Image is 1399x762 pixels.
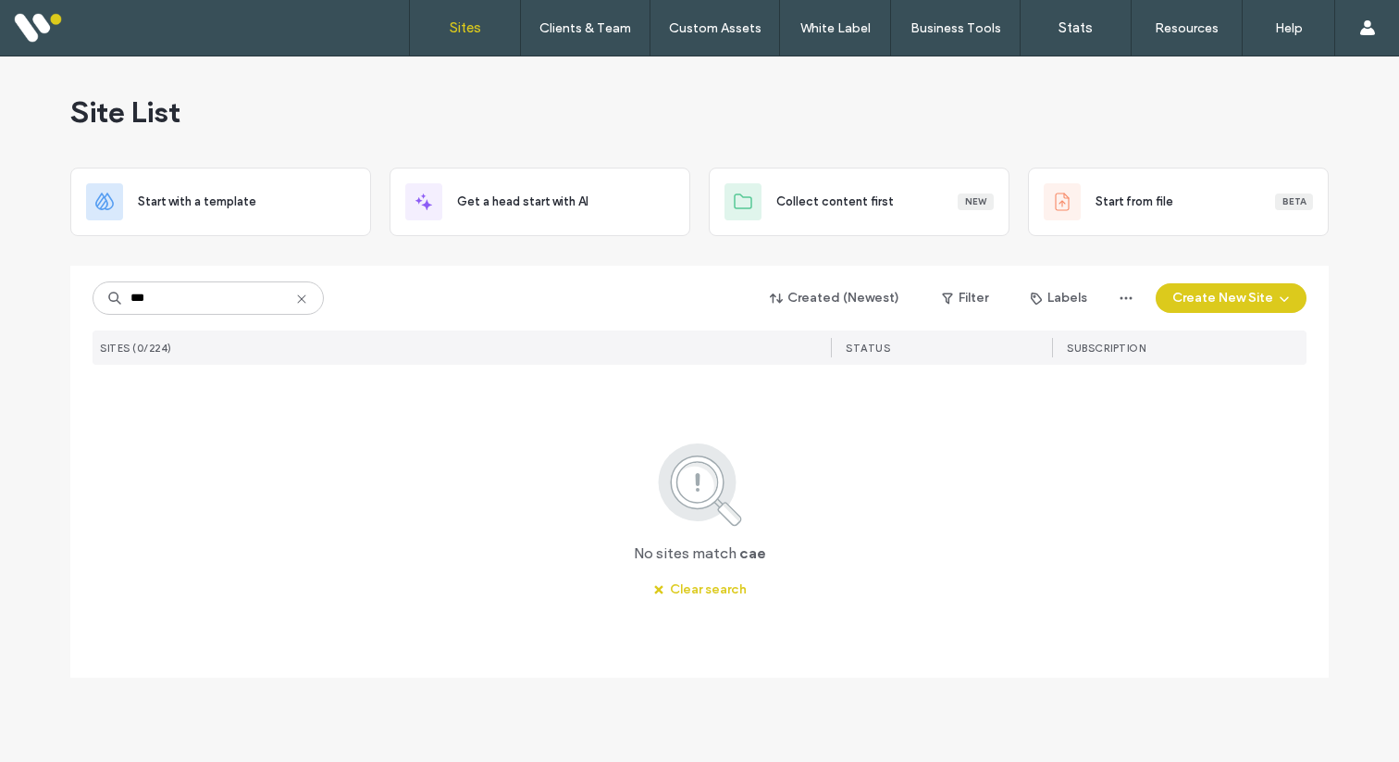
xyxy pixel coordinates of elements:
[1067,342,1145,355] span: Subscription
[1028,168,1329,236] div: Start from fileBeta
[1096,193,1173,211] span: Start from file
[633,440,767,529] img: search.svg
[958,194,994,210] div: New
[669,20,761,36] label: Custom Assets
[539,20,631,36] label: Clients & Team
[450,19,481,36] label: Sites
[1156,283,1306,313] button: Create New Site
[1059,19,1093,36] label: Stats
[1014,283,1104,313] button: Labels
[776,193,894,211] span: Collect content first
[846,342,890,355] span: STATUS
[457,193,588,211] span: Get a head start with AI
[739,543,766,564] span: cae
[70,94,180,131] span: Site List
[100,342,172,355] span: SITES (0/224)
[138,193,256,211] span: Start with a template
[923,283,1007,313] button: Filter
[1155,20,1219,36] label: Resources
[709,168,1009,236] div: Collect content firstNew
[1275,194,1313,210] div: Beta
[634,543,737,564] span: No sites match
[637,575,763,605] button: Clear search
[1275,20,1303,36] label: Help
[43,13,80,30] span: Help
[390,168,690,236] div: Get a head start with AI
[754,283,916,313] button: Created (Newest)
[800,20,871,36] label: White Label
[70,168,371,236] div: Start with a template
[910,20,1001,36] label: Business Tools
